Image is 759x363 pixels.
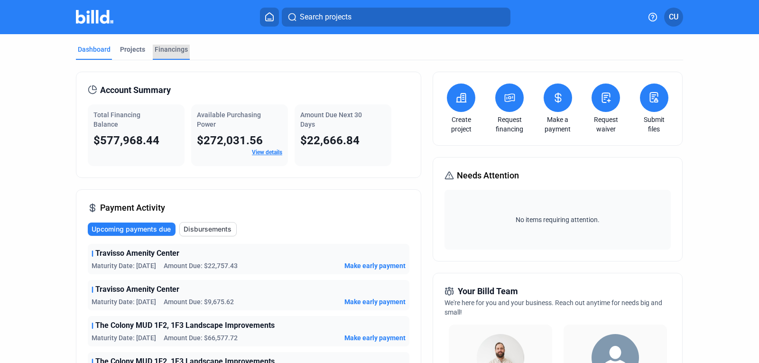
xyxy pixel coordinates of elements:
button: Make early payment [344,297,406,307]
img: Billd Company Logo [76,10,113,24]
button: Upcoming payments due [88,223,176,236]
span: Account Summary [100,84,171,97]
span: Needs Attention [457,169,519,182]
span: Travisso Amenity Center [95,248,179,259]
span: Amount Due: $9,675.62 [164,297,234,307]
a: Make a payment [541,115,574,134]
a: View details [252,149,282,156]
div: Financings [155,45,188,54]
span: Your Billd Team [458,285,518,298]
span: Maturity Date: [DATE] [92,261,156,270]
span: $22,666.84 [300,134,360,147]
button: CU [664,8,683,27]
span: Available Purchasing Power [197,111,261,128]
span: Disbursements [184,224,231,234]
span: $577,968.44 [93,134,159,147]
button: Make early payment [344,333,406,343]
span: Maturity Date: [DATE] [92,297,156,307]
button: Search projects [282,8,510,27]
span: Search projects [300,11,352,23]
span: Amount Due Next 30 Days [300,111,362,128]
span: We're here for you and your business. Reach out anytime for needs big and small! [444,299,662,316]
button: Disbursements [179,222,237,236]
span: Payment Activity [100,201,165,214]
a: Request financing [493,115,526,134]
span: Maturity Date: [DATE] [92,333,156,343]
span: CU [669,11,678,23]
a: Submit files [638,115,671,134]
div: Dashboard [78,45,111,54]
span: $272,031.56 [197,134,263,147]
a: Create project [444,115,478,134]
span: Upcoming payments due [92,224,171,234]
span: Amount Due: $66,577.72 [164,333,238,343]
a: Request waiver [589,115,622,134]
span: No items requiring attention. [448,215,666,224]
span: The Colony MUD 1F2, 1F3 Landscape Improvements [95,320,275,331]
button: Make early payment [344,261,406,270]
span: Travisso Amenity Center [95,284,179,295]
div: Projects [120,45,145,54]
span: Total Financing Balance [93,111,140,128]
span: Amount Due: $22,757.43 [164,261,238,270]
